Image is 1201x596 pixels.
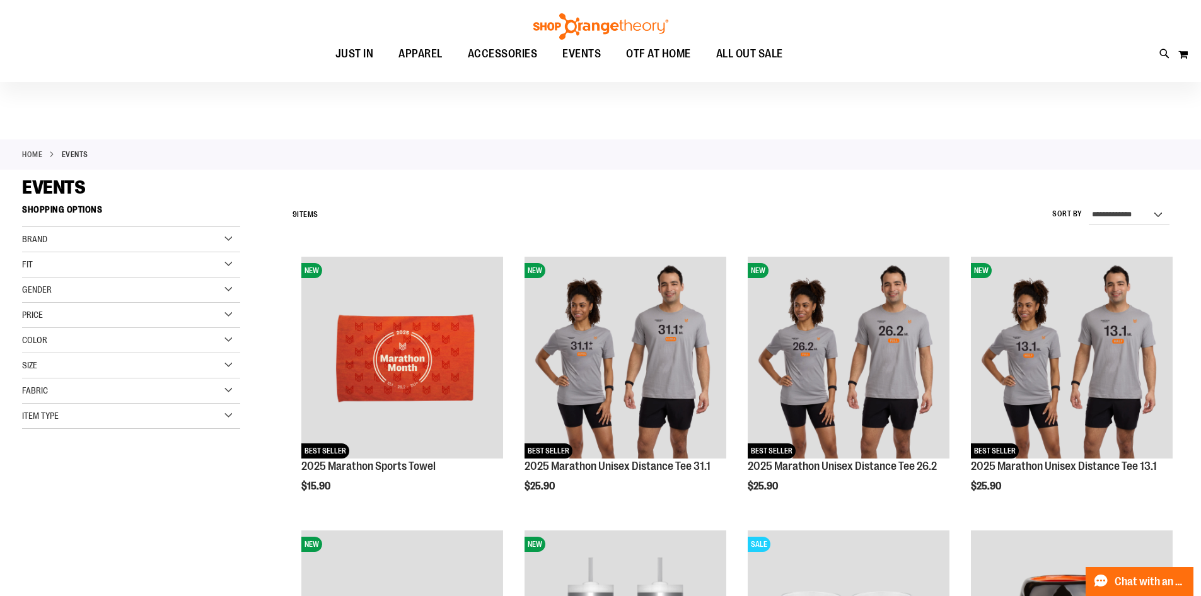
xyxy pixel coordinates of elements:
div: product [741,250,956,524]
img: 2025 Marathon Sports Towel [301,257,503,459]
span: NEW [971,263,992,278]
span: JUST IN [335,40,374,68]
label: Sort By [1052,209,1082,219]
button: Chat with an Expert [1086,567,1194,596]
a: 2025 Marathon Unisex Distance Tee 31.1 [525,460,711,472]
strong: EVENTS [62,149,88,160]
img: 2025 Marathon Unisex Distance Tee 26.2 [748,257,949,459]
img: 2025 Marathon Unisex Distance Tee 13.1 [971,257,1173,459]
img: Shop Orangetheory [531,13,670,40]
a: Home [22,149,42,160]
span: NEW [301,537,322,552]
span: NEW [748,263,769,278]
span: $25.90 [971,481,1003,492]
span: Fit [22,259,33,269]
a: 2025 Marathon Sports Towel [301,460,436,472]
span: BEST SELLER [525,443,572,459]
span: $15.90 [301,481,332,492]
span: Gender [22,284,52,295]
a: 2025 Marathon Sports TowelNEWBEST SELLER [301,257,503,460]
span: Brand [22,234,47,244]
span: $25.90 [748,481,780,492]
a: 2025 Marathon Unisex Distance Tee 31.1NEWBEST SELLER [525,257,726,460]
a: 2025 Marathon Unisex Distance Tee 26.2NEWBEST SELLER [748,257,949,460]
a: 2025 Marathon Unisex Distance Tee 13.1 [971,460,1157,472]
div: product [518,250,733,524]
span: Price [22,310,43,320]
span: BEST SELLER [748,443,796,459]
span: EVENTS [562,40,601,68]
span: Chat with an Expert [1115,576,1186,588]
span: BEST SELLER [971,443,1019,459]
span: $25.90 [525,481,557,492]
span: Fabric [22,385,48,395]
strong: Shopping Options [22,199,240,227]
span: NEW [525,537,545,552]
span: Item Type [22,411,59,421]
span: BEST SELLER [301,443,349,459]
h2: Items [293,205,318,225]
span: OTF AT HOME [626,40,691,68]
a: 2025 Marathon Unisex Distance Tee 26.2 [748,460,937,472]
a: 2025 Marathon Unisex Distance Tee 13.1NEWBEST SELLER [971,257,1173,460]
img: 2025 Marathon Unisex Distance Tee 31.1 [525,257,726,459]
span: NEW [301,263,322,278]
span: ACCESSORIES [468,40,538,68]
span: NEW [525,263,545,278]
span: SALE [748,537,770,552]
span: ALL OUT SALE [716,40,783,68]
span: 9 [293,210,298,219]
span: Color [22,335,47,345]
div: product [965,250,1179,524]
span: EVENTS [22,177,85,198]
span: APPAREL [398,40,443,68]
span: Size [22,360,37,370]
div: product [295,250,509,524]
